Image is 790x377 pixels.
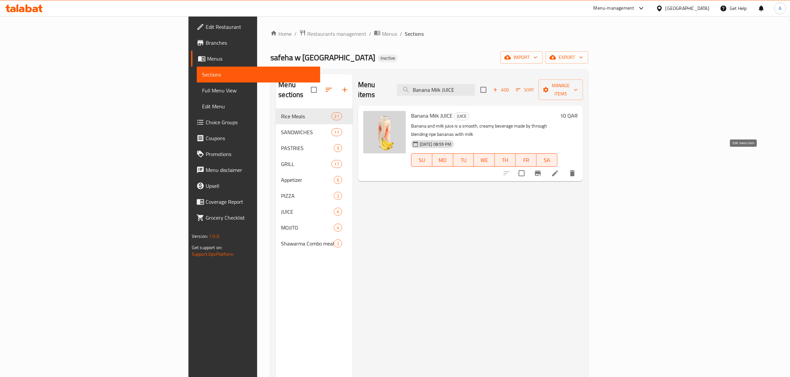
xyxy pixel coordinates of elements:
[378,54,398,62] div: Inactive
[515,166,529,180] span: Select to update
[197,67,321,82] a: Sections
[281,176,333,184] span: Appetizer
[191,162,321,178] a: Menu disclaimer
[358,80,389,100] h2: Menu items
[334,177,342,183] span: 6
[374,29,397,38] a: Menus
[516,153,537,167] button: FR
[382,30,397,38] span: Menus
[281,112,331,120] span: Rice Meals
[276,140,352,156] div: PASTRIES5
[281,208,333,216] span: JUICE
[281,128,331,136] span: SANDWICHES
[411,122,557,138] p: Banana and milk juice is a smooth, creamy beverage made by through blending ripe bananas with milk
[202,71,315,79] span: Sections
[516,86,534,94] span: Sort
[476,155,492,165] span: WE
[276,172,352,188] div: Appetizer6
[334,193,342,199] span: 2
[334,240,342,247] div: items
[197,98,321,114] a: Edit Menu
[206,134,315,142] span: Coupons
[191,210,321,226] a: Grocery Checklist
[378,55,398,61] span: Inactive
[321,82,337,98] span: Sort sections
[411,153,432,167] button: SU
[281,192,333,200] span: PIZZA
[276,188,352,204] div: PIZZA2
[560,111,578,120] h6: 10 QAR
[206,118,315,126] span: Choice Groups
[191,178,321,194] a: Upsell
[206,182,315,190] span: Upsell
[209,232,219,241] span: 1.0.0
[191,194,321,210] a: Coverage Report
[514,85,536,95] button: Sort
[334,208,342,216] div: items
[537,153,557,167] button: SA
[334,176,342,184] div: items
[307,30,366,38] span: Restaurants management
[334,224,342,232] div: items
[281,240,333,247] span: Shawarma Combo meal
[435,155,451,165] span: MO
[666,5,709,12] div: [GEOGRAPHIC_DATA]
[474,153,495,167] button: WE
[197,82,321,98] a: Full Menu View
[332,113,342,120] span: 21
[397,84,475,96] input: search
[411,111,453,121] span: Banana Milk JUICE
[490,85,512,95] button: Add
[276,236,352,251] div: Shawarma Combo meal2
[414,155,430,165] span: SU
[276,156,352,172] div: GRILL17
[334,209,342,215] span: 6
[432,153,453,167] button: MO
[191,114,321,130] a: Choice Groups
[191,130,321,146] a: Coupons
[307,83,321,97] span: Select all sections
[191,19,321,35] a: Edit Restaurant
[454,112,469,120] div: JUICE
[281,160,331,168] span: GRILL
[331,128,342,136] div: items
[276,220,352,236] div: MOJITO4
[544,81,578,98] span: Manage items
[270,50,375,65] span: safeha w [GEOGRAPHIC_DATA]
[281,144,333,152] span: PASTRIES
[332,161,342,167] span: 17
[207,55,315,63] span: Menus
[564,165,580,181] button: delete
[276,108,352,124] div: Rice Meals21
[206,39,315,47] span: Branches
[539,155,555,165] span: SA
[192,243,222,252] span: Get support on:
[337,82,353,98] button: Add section
[497,155,513,165] span: TH
[331,160,342,168] div: items
[332,129,342,135] span: 11
[281,224,333,232] span: MOJITO
[405,30,424,38] span: Sections
[206,23,315,31] span: Edit Restaurant
[191,35,321,51] a: Branches
[276,106,352,254] nav: Menu sections
[206,150,315,158] span: Promotions
[363,111,406,153] img: Banana Milk JUICE
[490,85,512,95] span: Add item
[518,155,534,165] span: FR
[206,166,315,174] span: Menu disclaimer
[192,250,234,258] a: Support.OpsPlatform
[299,29,366,38] a: Restaurants management
[202,102,315,110] span: Edit Menu
[276,204,352,220] div: JUICE6
[206,214,315,222] span: Grocery Checklist
[594,4,634,12] div: Menu-management
[551,53,583,62] span: export
[334,241,342,247] span: 2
